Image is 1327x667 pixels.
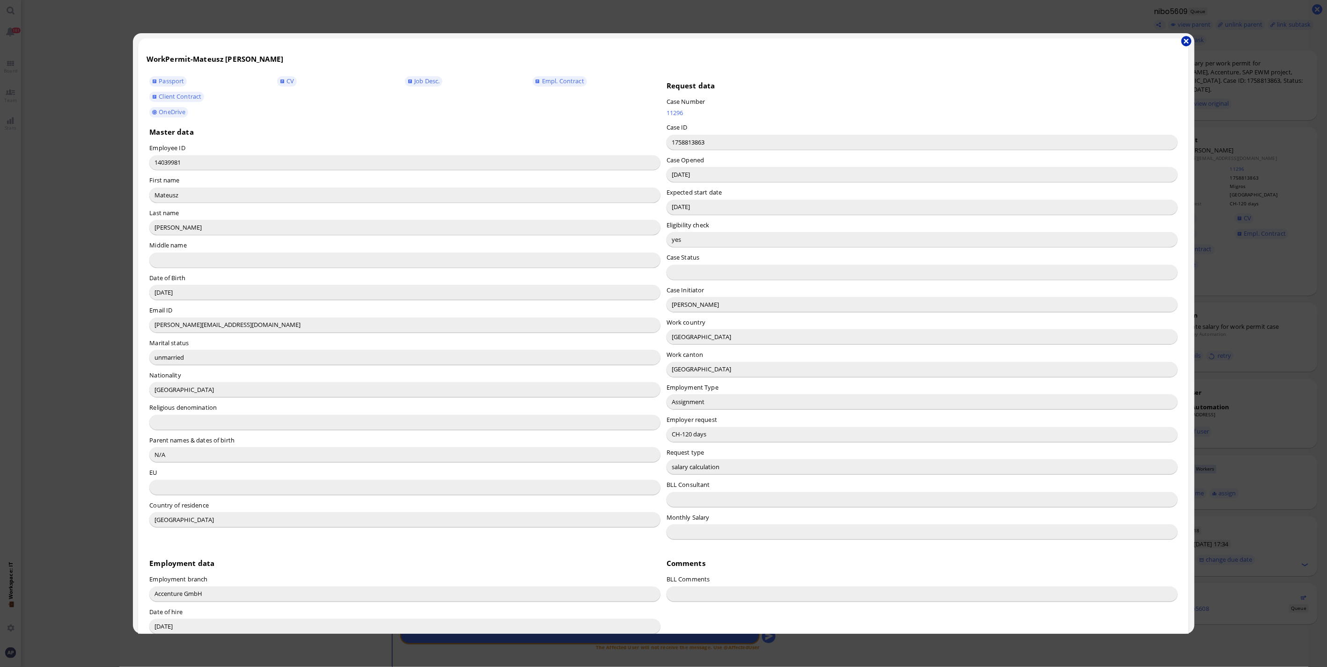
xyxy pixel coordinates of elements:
[667,253,699,261] label: Case Status
[667,575,710,583] label: BLL Comments
[149,92,204,102] a: Client Contract
[149,436,235,444] label: Parent names & dates of birth
[149,501,209,509] label: Country of residence
[414,77,440,85] span: Job Desc.
[149,468,157,477] label: EU
[147,54,191,64] span: WorkPermit
[149,241,186,249] label: Middle name
[667,81,1178,90] h3: Request data
[667,156,704,164] label: Case Opened
[149,176,179,184] label: First name
[225,54,283,64] span: [PERSON_NAME]
[149,306,172,314] label: Email ID
[667,109,830,117] a: 11296
[667,558,1178,568] h3: Comments
[149,76,187,87] a: Passport
[193,54,223,64] span: Mateusz
[667,188,722,196] label: Expected start date
[542,77,584,85] span: Empl. Contract
[149,558,660,568] h3: Employment data
[147,54,1180,64] h3: -
[149,209,179,217] label: Last name
[667,513,710,522] label: Monthly Salary
[149,403,217,412] label: Religious denomination
[149,127,660,137] h3: Master data
[286,77,294,85] span: CV
[149,339,189,347] label: Marital status
[149,144,185,152] label: Employee ID
[667,318,706,326] label: Work country
[149,608,183,616] label: Date of hire
[149,575,207,583] label: Employment branch
[667,448,704,457] label: Request type
[667,286,704,294] label: Case Initiator
[159,77,184,85] span: Passport
[277,76,297,87] a: CV
[667,123,688,131] label: Case ID
[149,371,181,379] label: Nationality
[667,415,717,424] label: Employer request
[667,480,710,489] label: BLL Consultant
[149,274,185,282] label: Date of Birth
[159,92,201,101] span: Client Contract
[667,383,718,391] label: Employment Type
[667,97,705,106] label: Case Number
[405,76,442,87] a: Job Desc.
[149,107,188,117] a: OneDrive
[533,76,587,87] a: Empl. Contract
[667,350,703,359] label: Work canton
[667,221,709,229] label: Eligibility check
